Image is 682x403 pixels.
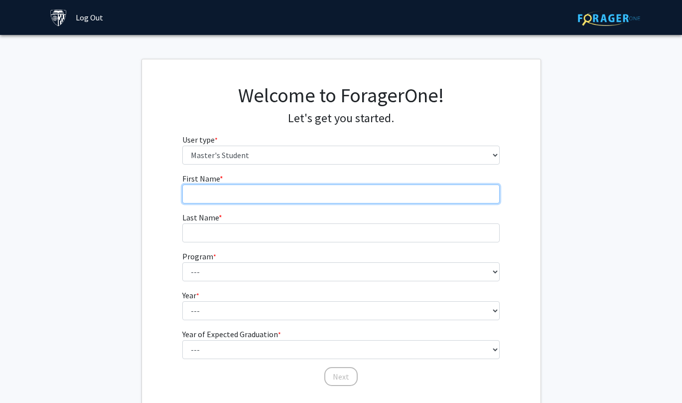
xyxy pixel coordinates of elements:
[525,358,655,373] div: Success
[182,328,281,340] label: Year of Expected Graduation
[50,9,67,26] img: Johns Hopkins University Logo
[182,289,199,301] label: Year
[324,367,358,386] button: Next
[182,174,220,184] span: First Name
[525,373,655,383] div: Login Success
[7,358,42,396] iframe: Chat
[182,250,216,262] label: Program
[182,134,218,146] label: User type
[182,212,219,222] span: Last Name
[182,83,500,107] h1: Welcome to ForagerOne!
[578,10,640,26] img: ForagerOne Logo
[182,111,500,126] h4: Let's get you started.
